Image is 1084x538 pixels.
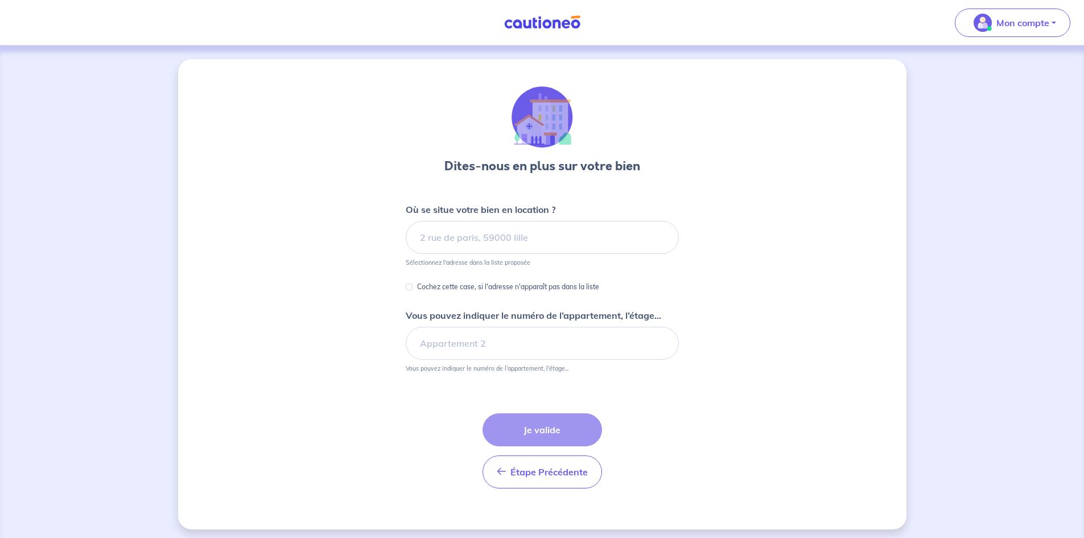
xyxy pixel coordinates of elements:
[406,364,568,372] p: Vous pouvez indiquer le numéro de l’appartement, l’étage...
[974,14,992,32] img: illu_account_valid_menu.svg
[955,9,1070,37] button: illu_account_valid_menu.svgMon compte
[512,87,573,148] img: illu_houses.svg
[406,203,555,216] p: Où se situe votre bien en location ?
[417,280,599,294] p: Cochez cette case, si l'adresse n'apparaît pas dans la liste
[406,327,679,360] input: Appartement 2
[406,221,679,254] input: 2 rue de paris, 59000 lille
[996,16,1049,30] p: Mon compte
[483,455,602,488] button: Étape Précédente
[510,466,588,478] span: Étape Précédente
[500,15,585,30] img: Cautioneo
[406,309,661,322] p: Vous pouvez indiquer le numéro de l’appartement, l’étage...
[444,157,640,175] h3: Dites-nous en plus sur votre bien
[406,258,530,266] p: Sélectionnez l'adresse dans la liste proposée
